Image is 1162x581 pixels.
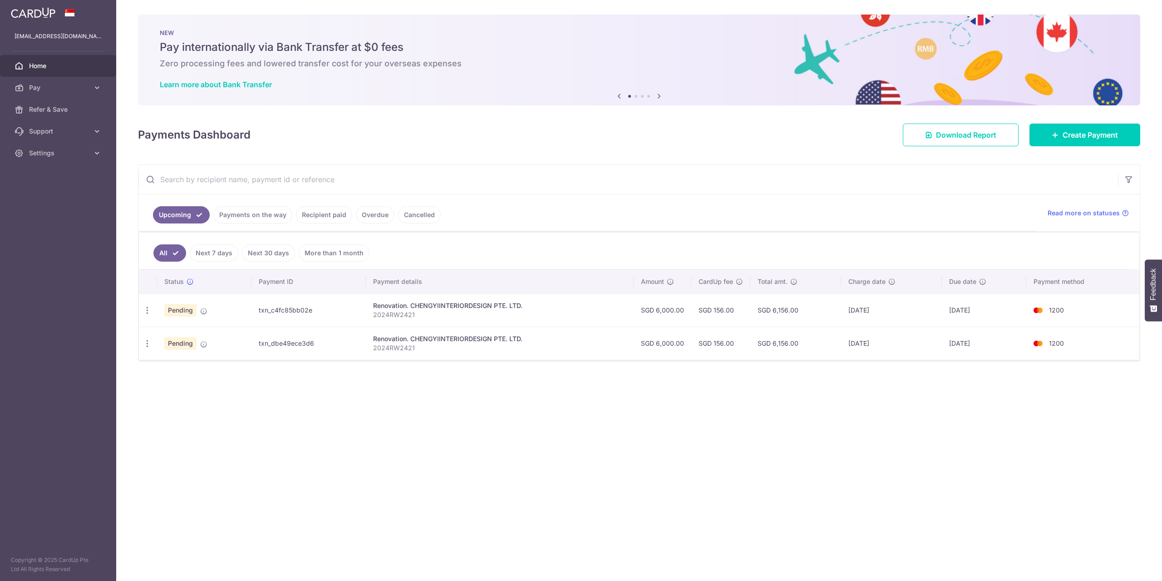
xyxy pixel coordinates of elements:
td: txn_c4fc85bb02e [251,293,366,327]
td: SGD 6,156.00 [750,327,841,360]
a: Recipient paid [296,206,352,223]
a: All [153,244,186,262]
div: Renovation. CHENGYIINTERIORDESIGN PTE. LTD. [373,334,626,343]
a: Payments on the way [213,206,292,223]
p: [EMAIL_ADDRESS][DOMAIN_NAME] [15,32,102,41]
a: Next 7 days [190,244,238,262]
span: Pending [164,337,197,350]
h4: Payments Dashboard [138,127,251,143]
th: Payment method [1026,270,1139,293]
p: 2024RW2421 [373,343,626,353]
span: Pending [164,304,197,317]
a: Download Report [903,124,1019,146]
span: Read more on statuses [1048,209,1120,218]
span: Home [29,61,89,70]
th: Payment details [366,270,634,293]
th: Payment ID [251,270,366,293]
span: Create Payment [1063,129,1118,140]
a: Learn more about Bank Transfer [160,80,272,89]
span: Amount [641,277,664,286]
td: [DATE] [841,327,942,360]
span: Status [164,277,184,286]
a: Overdue [356,206,394,223]
p: NEW [160,29,1118,36]
span: Feedback [1149,268,1157,300]
a: Upcoming [153,206,210,223]
span: Pay [29,83,89,92]
a: Read more on statuses [1048,209,1129,218]
img: Bank Card [1029,338,1047,349]
span: 1200 [1049,339,1064,347]
span: Refer & Save [29,105,89,114]
td: txn_dbe49ece3d6 [251,327,366,360]
td: SGD 156.00 [691,293,750,327]
span: Total amt. [758,277,788,286]
h6: Zero processing fees and lowered transfer cost for your overseas expenses [160,58,1118,69]
h5: Pay internationally via Bank Transfer at $0 fees [160,40,1118,55]
button: Feedback - Show survey [1145,259,1162,321]
img: Bank transfer banner [138,15,1140,105]
td: SGD 156.00 [691,327,750,360]
img: CardUp [11,7,55,18]
td: [DATE] [942,327,1026,360]
span: Settings [29,149,89,158]
span: CardUp fee [699,277,733,286]
td: [DATE] [942,293,1026,327]
span: 1200 [1049,306,1064,314]
a: Create Payment [1029,124,1140,146]
img: Bank Card [1029,305,1047,316]
span: Support [29,127,89,136]
div: Renovation. CHENGYIINTERIORDESIGN PTE. LTD. [373,301,626,310]
span: Due date [949,277,976,286]
td: [DATE] [841,293,942,327]
td: SGD 6,000.00 [634,327,691,360]
a: Next 30 days [242,244,295,262]
a: More than 1 month [299,244,369,262]
input: Search by recipient name, payment id or reference [138,165,1118,194]
a: Cancelled [398,206,441,223]
span: Charge date [848,277,886,286]
td: SGD 6,156.00 [750,293,841,327]
p: 2024RW2421 [373,310,626,319]
span: Download Report [936,129,996,140]
td: SGD 6,000.00 [634,293,691,327]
